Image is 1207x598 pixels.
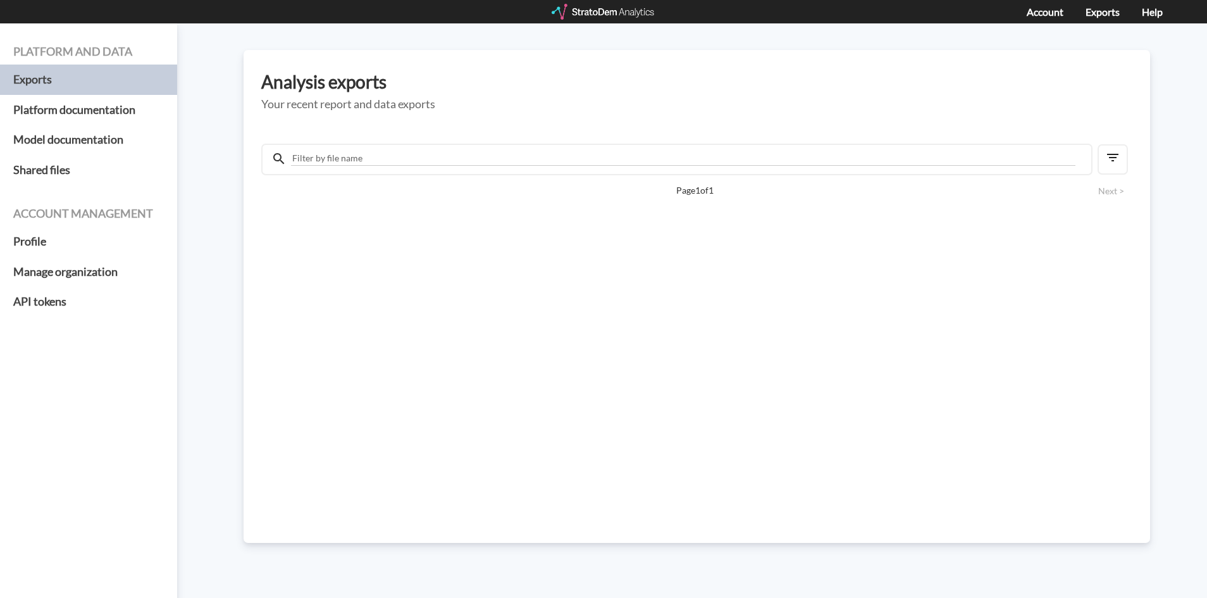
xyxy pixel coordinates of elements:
[261,72,1132,92] h3: Analysis exports
[1094,184,1128,198] button: Next >
[1086,6,1120,18] a: Exports
[13,95,164,125] a: Platform documentation
[13,208,164,220] h4: Account management
[13,257,164,287] a: Manage organization
[13,125,164,155] a: Model documentation
[13,65,164,95] a: Exports
[13,46,164,58] h4: Platform and data
[13,287,164,317] a: API tokens
[13,227,164,257] a: Profile
[1142,6,1163,18] a: Help
[306,184,1084,197] span: Page 1 of 1
[1027,6,1063,18] a: Account
[291,151,1075,166] input: Filter by file name
[261,98,1132,111] h5: Your recent report and data exports
[13,155,164,185] a: Shared files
